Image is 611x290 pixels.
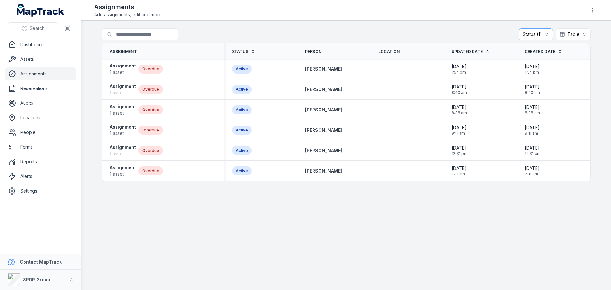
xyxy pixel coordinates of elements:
[305,66,342,72] a: [PERSON_NAME]
[232,146,252,155] div: Active
[232,65,252,74] div: Active
[305,127,342,133] a: [PERSON_NAME]
[452,90,467,95] span: 8:40 am
[110,83,136,89] strong: Assignment
[525,131,540,136] span: 9:11 am
[556,28,591,40] button: Table
[110,151,136,157] span: 1 asset
[232,105,252,114] div: Active
[452,165,467,177] time: 25/02/2025, 7:11:01 am
[525,172,540,177] span: 7:11 am
[519,28,553,40] button: Status (1)
[305,147,342,154] a: [PERSON_NAME]
[525,165,540,172] span: [DATE]
[452,49,490,54] a: Updated Date
[30,25,45,32] span: Search
[378,49,400,54] span: Location
[525,90,540,95] span: 8:40 am
[452,63,467,75] time: 01/07/2025, 1:54:33 pm
[110,69,136,75] span: 1 asset
[232,85,252,94] div: Active
[232,126,252,135] div: Active
[452,124,467,131] span: [DATE]
[5,38,76,51] a: Dashboard
[525,84,540,95] time: 29/05/2025, 8:40:46 am
[525,110,540,116] span: 8:38 am
[94,3,163,11] h2: Assignments
[5,126,76,139] a: People
[232,166,252,175] div: Active
[525,145,541,151] span: [DATE]
[305,49,322,54] span: Person
[5,141,76,153] a: Forms
[110,103,136,116] a: Assignment1 asset
[452,104,467,110] span: [DATE]
[110,103,136,110] strong: Assignment
[110,124,136,137] a: Assignment1 asset
[138,105,163,114] div: Overdue
[110,89,136,96] span: 1 asset
[138,65,163,74] div: Overdue
[110,171,136,177] span: 1 asset
[525,84,540,90] span: [DATE]
[138,146,163,155] div: Overdue
[110,144,136,157] a: Assignment1 asset
[110,49,137,54] span: Assignment
[452,104,467,116] time: 29/05/2025, 8:38:43 am
[525,49,563,54] a: Created Date
[452,63,467,70] span: [DATE]
[5,67,76,80] a: Assignments
[5,170,76,183] a: Alerts
[452,49,483,54] span: Updated Date
[525,104,540,110] span: [DATE]
[5,82,76,95] a: Reservations
[110,63,136,75] a: Assignment1 asset
[138,126,163,135] div: Overdue
[525,63,540,70] span: [DATE]
[452,145,467,156] time: 27/02/2025, 12:31:53 pm
[94,11,163,18] span: Add assignments, edit and more.
[452,84,467,90] span: [DATE]
[138,85,163,94] div: Overdue
[110,165,136,171] strong: Assignment
[110,130,136,137] span: 1 asset
[232,49,249,54] span: Status
[452,84,467,95] time: 29/05/2025, 8:40:46 am
[138,166,163,175] div: Overdue
[232,49,256,54] a: Status
[20,259,62,265] strong: Contact MapTrack
[305,107,342,113] a: [PERSON_NAME]
[305,168,342,174] a: [PERSON_NAME]
[525,104,540,116] time: 29/05/2025, 8:38:43 am
[110,144,136,151] strong: Assignment
[110,110,136,116] span: 1 asset
[452,131,467,136] span: 9:11 am
[5,53,76,66] a: Assets
[8,22,59,34] button: Search
[525,124,540,131] span: [DATE]
[452,145,467,151] span: [DATE]
[17,4,65,17] a: MapTrack
[452,151,467,156] span: 12:31 pm
[452,70,467,75] span: 1:54 pm
[5,185,76,197] a: Settings
[5,155,76,168] a: Reports
[452,172,467,177] span: 7:11 am
[452,124,467,136] time: 08/04/2025, 9:11:13 am
[525,124,540,136] time: 08/04/2025, 9:11:13 am
[525,151,541,156] span: 12:31 pm
[525,49,556,54] span: Created Date
[525,145,541,156] time: 27/02/2025, 12:31:53 pm
[525,63,540,75] time: 01/07/2025, 1:54:33 pm
[23,277,50,282] strong: SPDR Group
[525,165,540,177] time: 25/02/2025, 7:11:01 am
[452,110,467,116] span: 8:38 am
[110,63,136,69] strong: Assignment
[305,86,342,93] a: [PERSON_NAME]
[110,165,136,177] a: Assignment1 asset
